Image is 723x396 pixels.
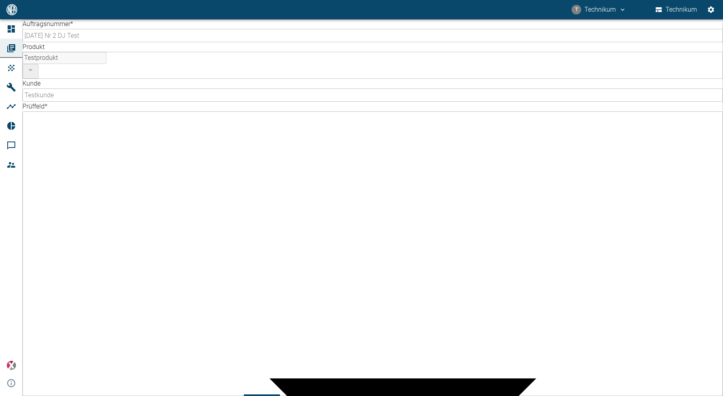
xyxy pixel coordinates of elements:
button: technikum@nea-x.de [570,2,627,17]
label: Prüffeld * [22,103,47,110]
img: Xplore Logo [6,361,16,370]
input: no customer [22,88,723,102]
label: Kunde [22,80,41,87]
button: Öffnen [22,64,39,79]
img: logo [6,4,18,15]
div: T [572,5,581,14]
button: Einstellungen [704,2,718,17]
button: Technikum [654,2,699,17]
label: Produkt [22,43,45,51]
label: Auftragsnummer * [22,20,73,28]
